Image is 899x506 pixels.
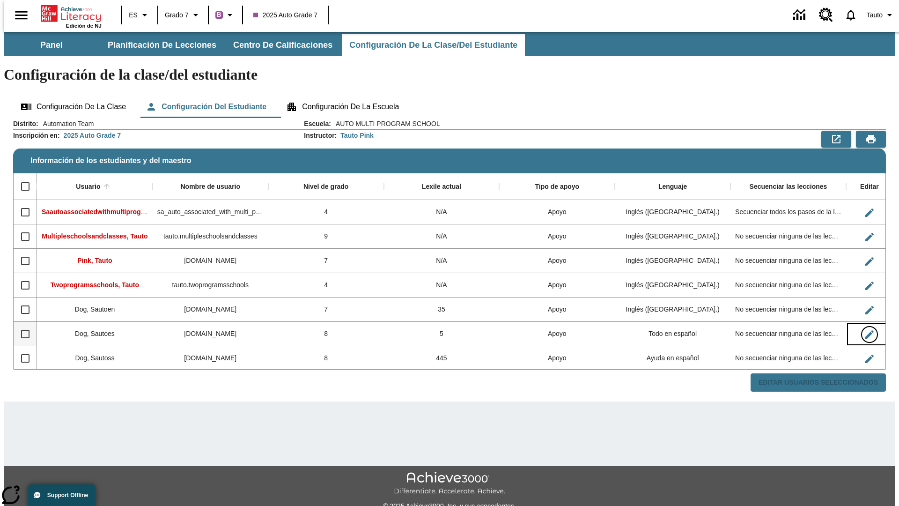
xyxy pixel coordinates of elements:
div: Subbarra de navegación [4,34,526,56]
div: tauto.multipleschoolsandclasses [153,224,268,249]
div: 9 [268,224,384,249]
button: Editar Usuario [860,252,879,271]
span: Configuración de la clase/del estudiante [349,40,517,51]
div: Nombre de usuario [180,183,240,191]
button: Vista previa de impresión [856,131,886,148]
div: 4 [268,200,384,224]
div: Apoyo [499,249,615,273]
div: Apoyo [499,200,615,224]
div: N/A [384,249,500,273]
span: Edición de NJ [66,23,102,29]
a: Centro de recursos, Se abrirá en una pestaña nueva. [813,2,839,28]
button: Grado: Grado 7, Elige un grado [161,7,205,23]
div: Editar [860,183,879,191]
span: Tauto [867,10,883,20]
button: Configuración de la clase/del estudiante [342,34,525,56]
div: Tipo de apoyo [535,183,579,191]
h2: Escuela : [304,120,331,128]
div: Subbarra de navegación [4,32,895,56]
h2: Inscripción en : [13,132,60,140]
div: Apoyo [499,346,615,371]
span: Grado 7 [165,10,189,20]
div: 8 [268,346,384,371]
div: sautoen.dog [153,298,268,322]
div: N/A [384,200,500,224]
button: Panel [5,34,98,56]
button: Editar Usuario [860,325,879,344]
button: Boost El color de la clase es morado/púrpura. Cambiar el color de la clase. [212,7,239,23]
h2: Distrito : [13,120,38,128]
div: Lexile actual [422,183,461,191]
span: Información de los estudiantes y del maestro [30,156,191,165]
div: 8 [268,322,384,346]
div: tauto.twoprogramsschools [153,273,268,298]
div: Secuenciar todos los pasos de la lección [730,200,846,224]
div: tauto.pink [153,249,268,273]
div: Inglés (EE. UU.) [615,200,730,224]
button: Perfil/Configuración [863,7,899,23]
div: 4 [268,273,384,298]
div: 35 [384,298,500,322]
a: Notificaciones [839,3,863,27]
div: sa_auto_associated_with_multi_program_classes [153,200,268,224]
div: No secuenciar ninguna de las lecciones [730,322,846,346]
span: Centro de calificaciones [233,40,332,51]
span: Dog, Sautoes [75,330,115,337]
a: Portada [41,4,102,23]
span: 2025 Auto Grade 7 [253,10,318,20]
span: B [217,9,221,21]
div: 5 [384,322,500,346]
button: Planificación de lecciones [100,34,224,56]
div: Lenguaje [658,183,687,191]
button: Support Offline [28,484,96,506]
span: Planificación de lecciones [108,40,216,51]
button: Abrir el menú lateral [7,1,35,29]
button: Configuración de la escuela [279,96,406,118]
button: Editar Usuario [860,301,879,320]
div: Todo en español [615,322,730,346]
div: No secuenciar ninguna de las lecciones [730,224,846,249]
button: Exportar a CSV [821,131,851,148]
span: AUTO MULTI PROGRAM SCHOOL [331,119,440,128]
div: 445 [384,346,500,371]
span: Support Offline [47,492,88,499]
div: Apoyo [499,298,615,322]
div: Apoyo [499,322,615,346]
div: Apoyo [499,273,615,298]
button: Editar Usuario [860,350,879,368]
div: Configuración de la clase/del estudiante [13,96,886,118]
span: Dog, Sautoen [75,305,115,313]
div: sautoes.dog [153,322,268,346]
div: N/A [384,224,500,249]
button: Editar Usuario [860,228,879,246]
h1: Configuración de la clase/del estudiante [4,66,895,83]
div: sautoss.dog [153,346,268,371]
div: No secuenciar ninguna de las lecciones [730,273,846,298]
div: Ayuda en español [615,346,730,371]
div: 7 [268,298,384,322]
h2: Instructor : [304,132,337,140]
div: N/A [384,273,500,298]
div: Usuario [76,183,100,191]
div: Nivel de grado [303,183,348,191]
span: Dog, Sautoss [75,354,114,362]
div: Inglés (EE. UU.) [615,298,730,322]
span: Multipleschoolsandclasses, Tauto [42,232,147,240]
div: Tauto Pink [340,131,374,140]
span: Panel [40,40,63,51]
span: Saautoassociatedwithmultiprogr, Saautoassociatedwithmultiprogr [42,208,248,216]
button: Editar Usuario [860,203,879,222]
div: 7 [268,249,384,273]
button: Centro de calificaciones [226,34,340,56]
div: Inglés (EE. UU.) [615,273,730,298]
div: 2025 Auto Grade 7 [64,131,121,140]
button: Configuración de la clase [13,96,133,118]
button: Lenguaje: ES, Selecciona un idioma [125,7,155,23]
div: Secuenciar las lecciones [750,183,827,191]
img: Achieve3000 Differentiate Accelerate Achieve [394,472,505,496]
span: ES [129,10,138,20]
div: Inglés (EE. UU.) [615,249,730,273]
a: Centro de información [788,2,813,28]
span: Pink, Tauto [77,257,112,264]
span: Twoprogramsschools, Tauto [51,281,139,289]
